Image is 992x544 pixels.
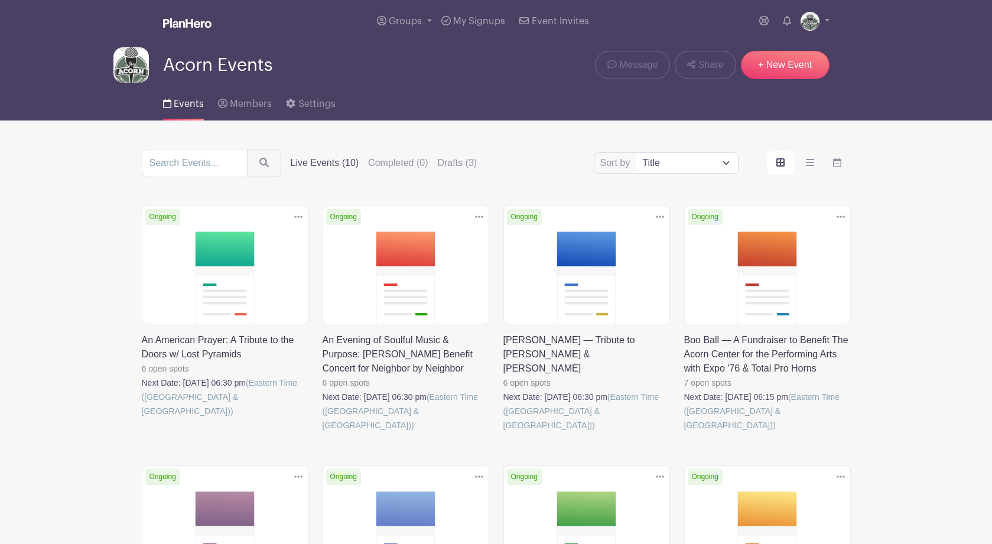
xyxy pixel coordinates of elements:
[368,156,428,170] label: Completed (0)
[163,18,212,28] img: logo_white-6c42ec7e38ccf1d336a20a19083b03d10ae64f83f12c07503d8b9e83406b4c7d.svg
[453,17,505,26] span: My Signups
[595,51,670,79] a: Message
[174,99,204,109] span: Events
[389,17,422,26] span: Groups
[675,51,736,79] a: Share
[437,156,477,170] label: Drafts (3)
[741,51,830,79] a: + New Event
[291,156,477,170] div: filters
[286,83,335,120] a: Settings
[298,99,336,109] span: Settings
[163,56,272,75] span: Acorn Events
[767,151,851,175] div: order and view
[698,58,724,72] span: Share
[532,17,589,26] span: Event Invites
[218,83,272,120] a: Members
[142,149,248,177] input: Search Events...
[163,83,204,120] a: Events
[600,156,634,170] label: Sort by
[113,47,149,83] img: Acorn%20Logo%20SMALL.jpg
[801,12,819,31] img: Acorn%20Logo%20SMALL.jpg
[291,156,359,170] label: Live Events (10)
[619,58,658,72] span: Message
[230,99,272,109] span: Members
